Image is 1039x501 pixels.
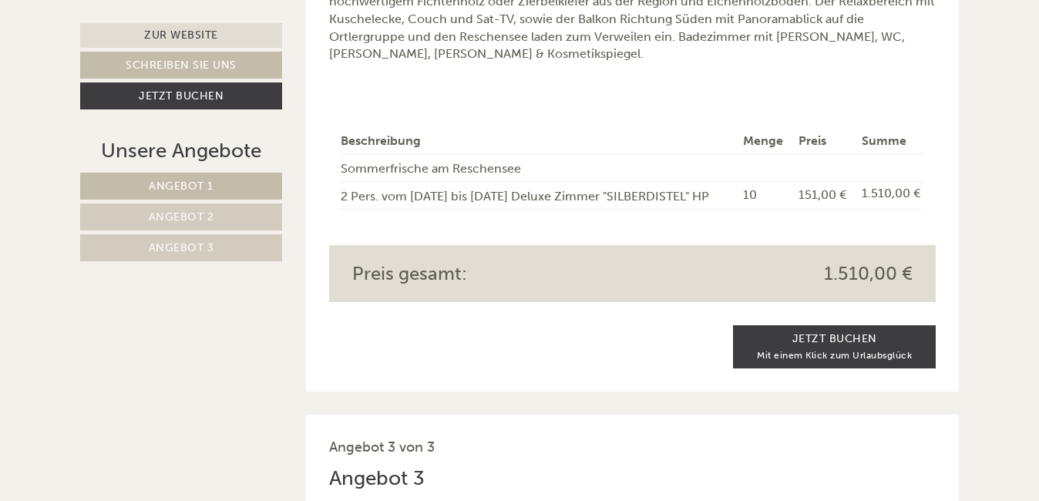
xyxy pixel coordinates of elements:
[149,210,214,224] span: Angebot 2
[80,82,282,109] a: Jetzt buchen
[792,129,856,153] th: Preis
[824,261,913,287] span: 1.510,00 €
[149,180,214,193] span: Angebot 1
[23,45,258,57] div: Hotel [GEOGRAPHIC_DATA]
[733,325,936,368] a: Jetzt buchenMit einem Klick zum Urlaubsglück
[80,136,282,165] div: Unsere Angebote
[341,261,633,287] div: Preis gesamt:
[341,181,737,209] td: 2 Pers. vom [DATE] bis [DATE] Deluxe Zimmer "SILBERDISTEL" HP
[341,129,737,153] th: Beschreibung
[80,23,282,48] a: Zur Website
[757,350,912,361] span: Mit einem Klick zum Urlaubsglück
[799,187,846,202] span: 151,00 €
[23,75,258,86] small: 13:06
[276,12,332,38] div: [DATE]
[856,129,924,153] th: Summe
[856,181,924,209] td: 1.510,00 €
[329,464,425,493] div: Angebot 3
[12,42,266,89] div: Guten Tag, wie können wir Ihnen helfen?
[149,241,214,254] span: Angebot 3
[737,129,792,153] th: Menge
[341,154,737,182] td: Sommerfrische am Reschensee
[329,439,435,456] span: Angebot 3 von 3
[737,181,792,209] td: 10
[80,52,282,79] a: Schreiben Sie uns
[514,406,607,433] button: Senden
